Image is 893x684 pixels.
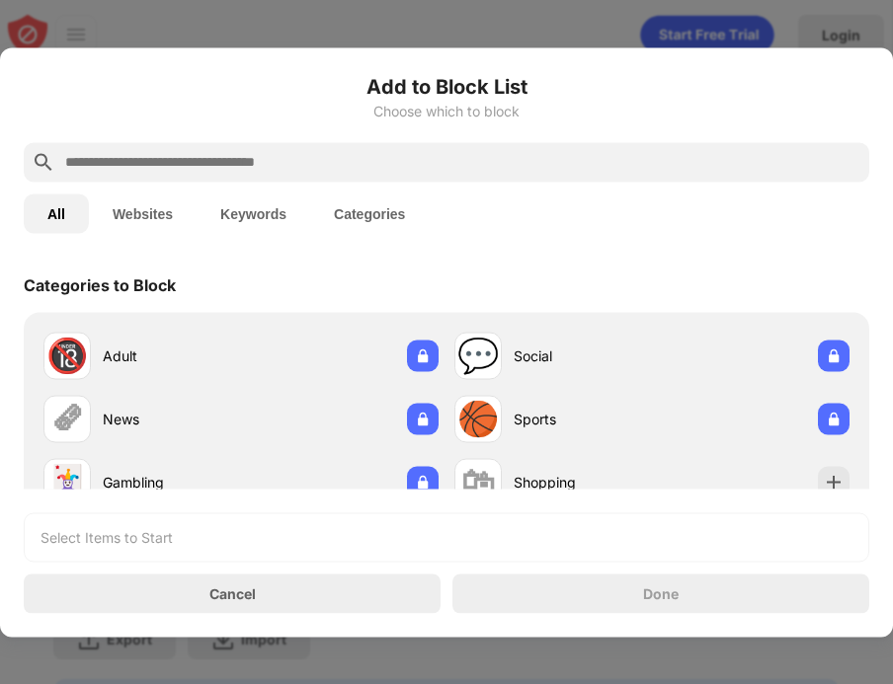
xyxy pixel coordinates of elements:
[514,472,652,493] div: Shopping
[41,527,173,547] div: Select Items to Start
[24,103,869,118] div: Choose which to block
[32,150,55,174] img: search.svg
[46,462,88,502] div: 🃏
[209,585,256,602] div: Cancel
[643,585,679,601] div: Done
[89,193,197,233] button: Websites
[310,193,429,233] button: Categories
[50,399,84,439] div: 🗞
[103,472,241,493] div: Gambling
[514,345,652,366] div: Social
[46,336,88,376] div: 🔞
[197,193,310,233] button: Keywords
[514,409,652,429] div: Sports
[24,71,869,101] h6: Add to Block List
[24,274,176,294] div: Categories to Block
[457,336,499,376] div: 💬
[103,345,241,366] div: Adult
[24,193,89,233] button: All
[103,409,241,429] div: News
[461,462,495,502] div: 🛍
[457,399,499,439] div: 🏀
